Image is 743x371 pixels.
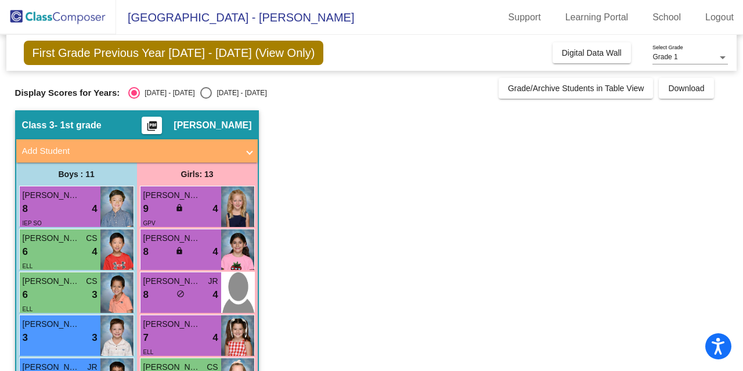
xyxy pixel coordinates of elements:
a: School [643,8,690,27]
span: ELL [143,349,154,355]
span: Grade/Archive Students in Table View [508,84,644,93]
span: 8 [143,244,149,260]
span: First Grade Previous Year [DATE] - [DATE] (View Only) [24,41,324,65]
span: 8 [23,201,28,217]
span: CS [86,232,97,244]
mat-expansion-panel-header: Add Student [16,139,258,163]
span: 9 [143,201,149,217]
span: Class 3 [22,120,55,131]
div: Girls: 13 [137,163,258,186]
a: Learning Portal [556,8,638,27]
span: GPV [143,220,156,226]
span: 4 [212,244,218,260]
div: [DATE] - [DATE] [212,88,266,98]
span: 4 [212,330,218,345]
span: [PERSON_NAME] [143,318,201,330]
div: [DATE] - [DATE] [140,88,194,98]
span: 3 [92,330,97,345]
button: Grade/Archive Students in Table View [499,78,654,99]
span: Grade 1 [652,53,677,61]
span: Digital Data Wall [562,48,622,57]
span: 3 [92,287,97,302]
mat-icon: picture_as_pdf [145,120,159,136]
span: [PERSON_NAME] [143,232,201,244]
span: 7 [143,330,149,345]
span: [PERSON_NAME] [23,275,81,287]
span: 4 [212,287,218,302]
span: Display Scores for Years: [15,88,120,98]
span: 4 [92,244,97,260]
span: 6 [23,287,28,302]
span: [PERSON_NAME] [23,232,81,244]
span: 3 [23,330,28,345]
span: ELL [23,263,33,269]
span: [PERSON_NAME] [143,189,201,201]
span: 4 [212,201,218,217]
span: Download [668,84,704,93]
span: [PERSON_NAME] [23,189,81,201]
span: CS [86,275,97,287]
span: 4 [92,201,97,217]
mat-radio-group: Select an option [128,87,266,99]
span: JR [208,275,218,287]
button: Print Students Details [142,117,162,134]
button: Download [659,78,713,99]
span: [GEOGRAPHIC_DATA] - [PERSON_NAME] [116,8,354,27]
span: [PERSON_NAME] [143,275,201,287]
span: [PERSON_NAME] [174,120,251,131]
span: 8 [143,287,149,302]
button: Digital Data Wall [553,42,631,63]
mat-panel-title: Add Student [22,145,238,158]
div: Boys : 11 [16,163,137,186]
span: do_not_disturb_alt [176,290,185,298]
span: 6 [23,244,28,260]
span: lock [175,204,183,212]
span: IEP SO [23,220,42,226]
span: lock [175,247,183,255]
a: Logout [696,8,743,27]
a: Support [499,8,550,27]
span: ELL [23,306,33,312]
span: [PERSON_NAME] [23,318,81,330]
span: - 1st grade [55,120,102,131]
